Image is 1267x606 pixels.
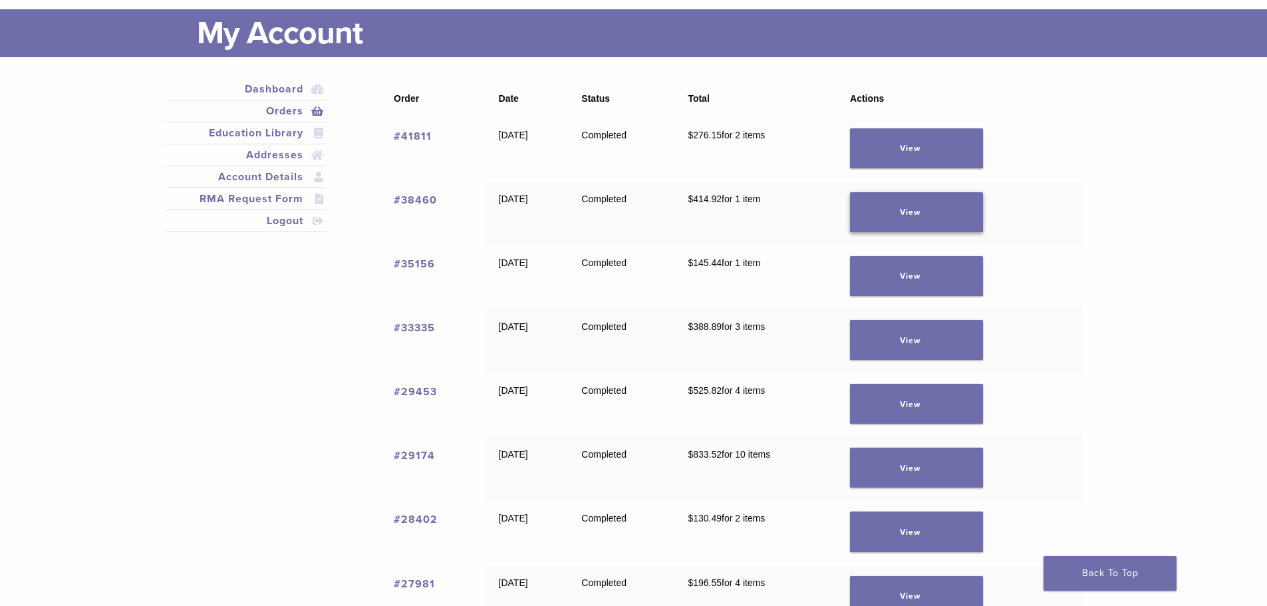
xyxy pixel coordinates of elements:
span: $ [688,385,693,396]
a: View order number 38460 [394,194,437,207]
span: $ [688,321,693,332]
span: $ [688,577,693,588]
a: View order 28402 [850,512,983,551]
span: 130.49 [688,513,722,524]
span: 414.92 [688,194,722,204]
time: [DATE] [499,257,528,268]
a: Education Library [168,125,325,141]
td: Completed [569,183,675,247]
time: [DATE] [499,130,528,140]
td: for 1 item [675,247,837,311]
a: View order 29453 [850,384,983,424]
nav: Account pages [165,78,327,248]
time: [DATE] [499,513,528,524]
a: View order 29174 [850,448,983,488]
span: $ [688,513,693,524]
time: [DATE] [499,385,528,396]
a: View order number 35156 [394,257,435,271]
span: 145.44 [688,257,722,268]
td: for 1 item [675,183,837,247]
a: Dashboard [168,81,325,97]
td: Completed [569,311,675,375]
td: Completed [569,438,675,502]
span: 388.89 [688,321,722,332]
a: Logout [168,213,325,229]
span: 833.52 [688,449,722,460]
td: for 2 items [675,502,837,566]
a: RMA Request Form [168,191,325,207]
a: View order number 28402 [394,513,438,526]
a: View order 41811 [850,128,983,168]
a: View order 38460 [850,192,983,232]
td: Completed [569,375,675,438]
time: [DATE] [499,577,528,588]
a: View order number 41811 [394,130,432,143]
time: [DATE] [499,449,528,460]
a: View order number 29174 [394,449,435,462]
time: [DATE] [499,194,528,204]
span: $ [688,194,693,204]
td: for 3 items [675,311,837,375]
span: Status [581,93,610,104]
span: 276.15 [688,130,722,140]
a: View order 35156 [850,256,983,296]
span: $ [688,449,693,460]
td: for 2 items [675,119,837,183]
td: Completed [569,247,675,311]
span: Total [688,93,709,104]
a: View order number 29453 [394,385,437,398]
time: [DATE] [499,321,528,332]
a: View order number 27981 [394,577,435,591]
td: Completed [569,119,675,183]
span: Order [394,93,419,104]
td: for 4 items [675,375,837,438]
span: $ [688,257,693,268]
a: Orders [168,103,325,119]
span: Date [499,93,519,104]
h1: My Account [197,9,1103,57]
a: View order number 33335 [394,321,435,335]
a: Addresses [168,147,325,163]
span: $ [688,130,693,140]
span: 525.82 [688,385,722,396]
a: Back To Top [1044,556,1177,591]
a: View order 33335 [850,320,983,360]
a: Account Details [168,169,325,185]
td: Completed [569,502,675,566]
span: 196.55 [688,577,722,588]
td: for 10 items [675,438,837,502]
span: Actions [850,93,884,104]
